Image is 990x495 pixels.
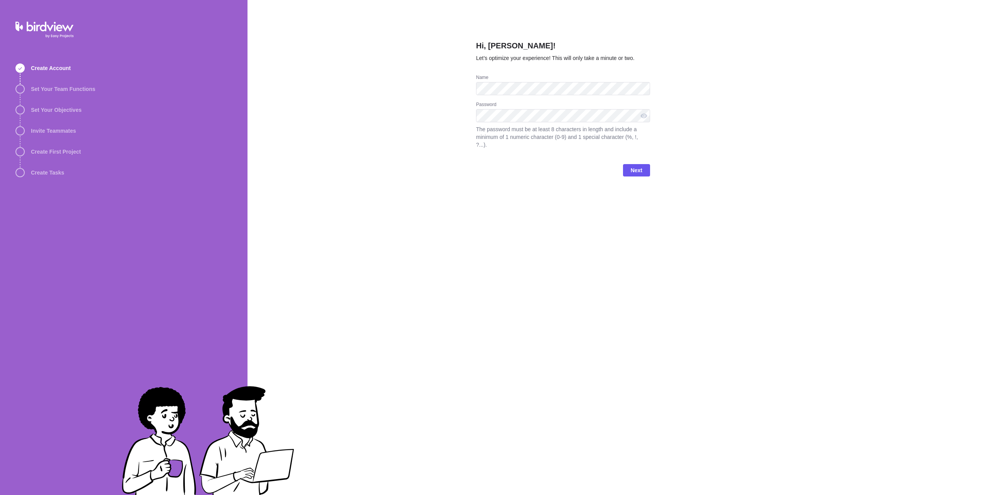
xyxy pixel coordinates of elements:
[31,106,82,114] span: Set Your Objectives
[476,125,650,149] span: The password must be at least 8 characters in length and include a minimum of 1 numeric character...
[476,55,635,61] span: Let’s optimize your experience! This will only take a minute or two.
[631,166,642,175] span: Next
[31,64,71,72] span: Create Account
[31,127,76,135] span: Invite Teammates
[623,164,650,176] span: Next
[31,85,95,93] span: Set Your Team Functions
[476,74,650,82] div: Name
[31,148,81,156] span: Create First Project
[476,101,650,109] div: Password
[31,169,64,176] span: Create Tasks
[476,40,650,54] h2: Hi, [PERSON_NAME]!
